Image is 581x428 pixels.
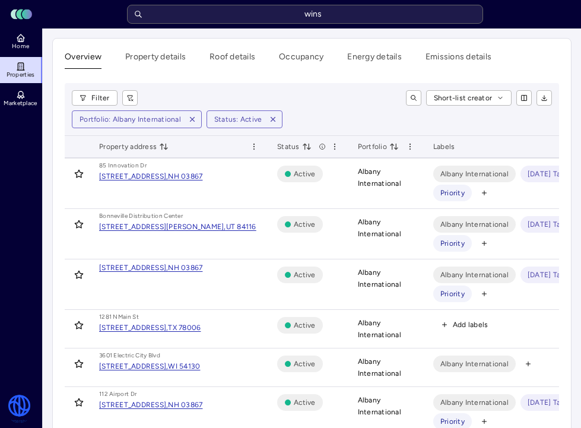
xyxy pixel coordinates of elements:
button: Filter [72,90,118,106]
div: [STREET_ADDRESS][PERSON_NAME], [99,221,226,233]
span: Active [294,218,316,230]
a: [STREET_ADDRESS],NH 03867 [99,170,202,182]
div: [STREET_ADDRESS], [99,399,168,411]
span: Active [294,358,316,370]
div: Portfolio: Albany International [80,113,181,125]
button: toggle search [406,90,421,106]
span: Short-list creator [434,92,493,104]
button: Occupancy [279,50,323,69]
button: show/hide columns [516,90,532,106]
button: Priority [433,235,472,252]
button: Albany International [433,356,516,372]
div: [STREET_ADDRESS], [99,360,168,372]
button: Portfolio: Albany International [72,111,183,128]
td: Albany International [348,348,424,387]
div: NH 03867 [168,170,202,182]
div: WI 54130 [168,360,200,372]
span: [DATE] Target [528,218,574,230]
span: Albany International [440,218,509,230]
a: [STREET_ADDRESS],NH 03867 [99,262,202,274]
button: toggle sorting [389,142,399,151]
button: toggle sorting [302,142,312,151]
div: 85 Innov [99,161,124,170]
button: Albany International [433,166,516,182]
button: Emissions details [426,50,491,69]
button: Add labels [433,317,496,332]
div: [STREET_ADDRESS], [99,170,168,182]
span: Labels [433,141,455,153]
span: [DATE] Target [528,397,574,408]
td: Albany International [348,259,424,310]
input: Search for a property [127,5,483,24]
div: NH 03867 [168,399,202,411]
span: Add labels [453,319,488,331]
button: Toggle favorite [69,164,88,183]
span: [DATE] Target [528,269,574,281]
button: Short-list creator [426,90,512,106]
span: [DATE] Target [528,168,574,180]
span: Active [294,319,316,331]
button: Priority [433,286,472,302]
a: [STREET_ADDRESS],TX 78006 [99,322,201,334]
span: Priority [440,237,465,249]
button: Priority [433,185,472,201]
div: TX 78006 [168,322,201,334]
a: [STREET_ADDRESS][PERSON_NAME],UT 84116 [99,221,256,233]
span: Property address [99,141,169,153]
span: Priority [440,416,465,427]
div: UT 84116 [226,221,256,233]
div: rport Dr [115,389,136,399]
span: Home [12,43,29,50]
span: Marketplace [4,100,37,107]
button: Albany International [433,394,516,411]
button: Property details [125,50,186,69]
span: Portfolio [358,141,399,153]
span: Albany International [440,269,509,281]
div: 112 Ai [99,389,115,399]
div: Main St [118,312,139,322]
span: Priority [440,288,465,300]
div: 1281 N [99,312,118,322]
div: ity Blvd [140,351,160,360]
div: Status: Active [214,113,262,125]
span: Properties [7,71,35,78]
span: Status [277,141,312,153]
img: Watershed [7,395,31,423]
div: Bonneville Distributio [99,211,159,221]
button: Roof details [209,50,255,69]
div: n Center [159,211,183,221]
button: Status: Active [207,111,265,128]
span: Albany International [440,358,509,370]
td: Albany International [348,158,424,209]
div: 3601 Electric C [99,351,140,360]
td: Albany International [348,310,424,348]
button: Toggle favorite [69,265,88,284]
span: Priority [440,187,465,199]
div: NH 03867 [168,262,202,274]
a: [STREET_ADDRESS],WI 54130 [99,360,200,372]
span: Albany International [440,168,509,180]
span: Active [294,397,316,408]
button: Toggle favorite [69,215,88,234]
span: Albany International [440,397,509,408]
span: Filter [91,92,110,104]
button: Albany International [433,216,516,233]
span: Active [294,269,316,281]
span: Active [294,168,316,180]
button: Overview [65,50,101,69]
button: Toggle favorite [69,354,88,373]
div: [STREET_ADDRESS], [99,262,168,274]
a: [STREET_ADDRESS],NH 03867 [99,399,202,411]
button: Albany International [433,267,516,283]
div: ation Dr [124,161,146,170]
div: [STREET_ADDRESS], [99,322,168,334]
button: Energy details [347,50,402,69]
button: Toggle favorite [69,316,88,335]
button: toggle sorting [159,142,169,151]
button: Toggle favorite [69,393,88,412]
td: Albany International [348,209,424,259]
